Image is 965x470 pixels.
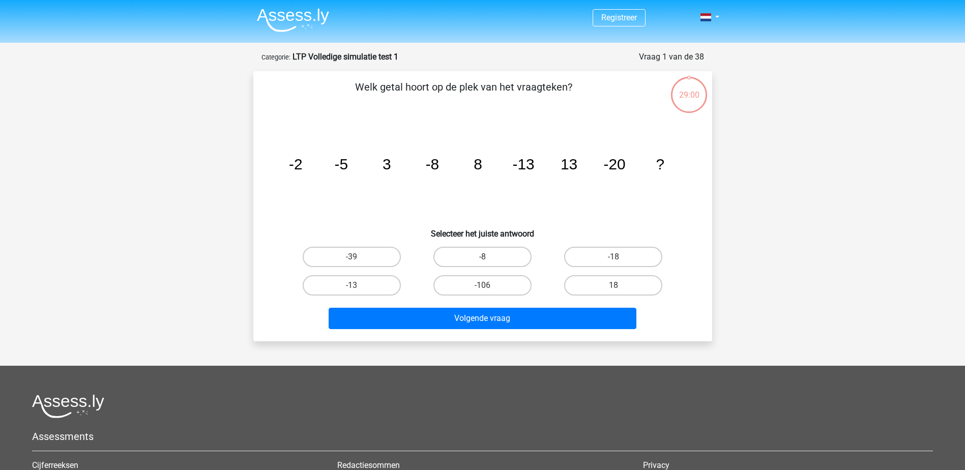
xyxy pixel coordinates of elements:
tspan: 8 [474,156,482,172]
tspan: -20 [603,156,625,172]
a: Registreer [601,13,637,22]
img: Assessly [257,8,329,32]
a: Privacy [643,460,669,470]
button: Volgende vraag [329,308,636,329]
tspan: -2 [288,156,302,172]
label: -106 [433,275,532,296]
tspan: -8 [425,156,439,172]
tspan: 3 [383,156,391,172]
label: -18 [564,247,662,267]
tspan: -5 [334,156,348,172]
tspan: -13 [512,156,534,172]
a: Redactiesommen [337,460,400,470]
tspan: ? [656,156,664,172]
img: Assessly logo [32,394,104,418]
tspan: 13 [560,156,577,172]
small: Categorie: [261,53,290,61]
h5: Assessments [32,430,933,443]
div: 29:00 [670,76,708,101]
label: -13 [303,275,401,296]
div: Vraag 1 van de 38 [639,51,704,63]
strong: LTP Volledige simulatie test 1 [293,52,398,62]
label: -8 [433,247,532,267]
label: -39 [303,247,401,267]
p: Welk getal hoort op de plek van het vraagteken? [270,79,658,110]
label: 18 [564,275,662,296]
h6: Selecteer het juiste antwoord [270,221,696,239]
a: Cijferreeksen [32,460,78,470]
